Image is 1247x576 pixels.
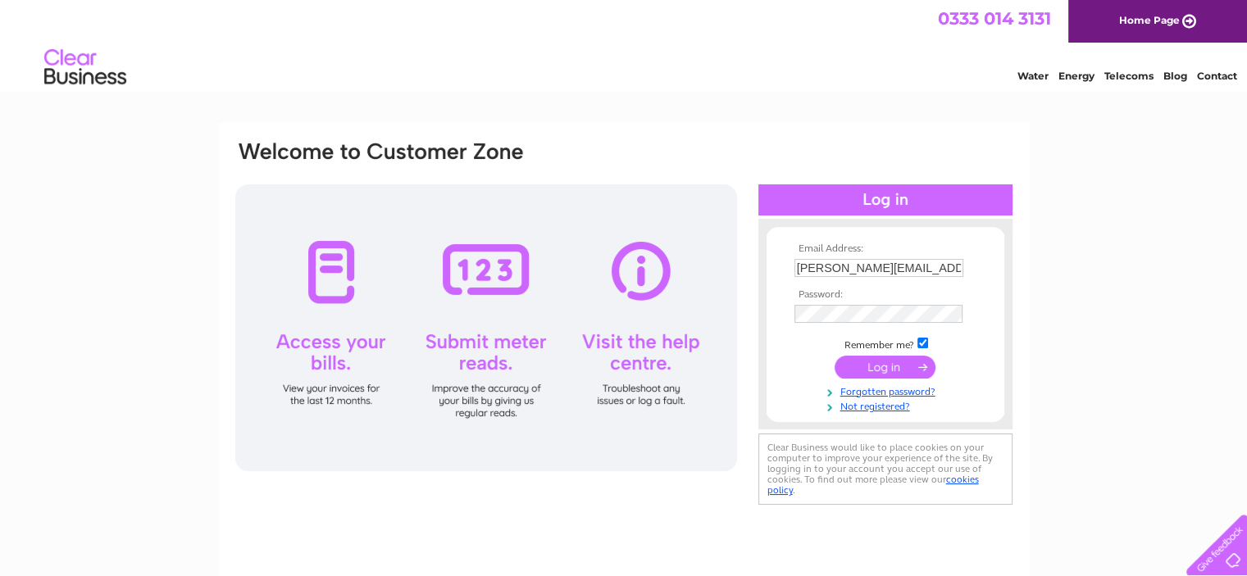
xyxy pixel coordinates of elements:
a: Not registered? [794,397,981,413]
a: Energy [1058,70,1095,82]
a: Water [1017,70,1049,82]
input: Submit [835,356,935,379]
th: Password: [790,289,981,301]
div: Clear Business would like to place cookies on your computer to improve your experience of the sit... [758,433,1013,505]
a: cookies policy [767,474,979,496]
div: Clear Business is a trading name of Verastar Limited (registered in [GEOGRAPHIC_DATA] No. 3667643... [237,9,1012,79]
th: Email Address: [790,243,981,255]
a: Forgotten password? [794,383,981,398]
a: Contact [1197,70,1237,82]
a: 0333 014 3131 [938,8,1051,29]
img: logo.png [43,43,127,93]
td: Remember me? [790,335,981,351]
a: Blog [1163,70,1187,82]
a: Telecoms [1104,70,1154,82]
